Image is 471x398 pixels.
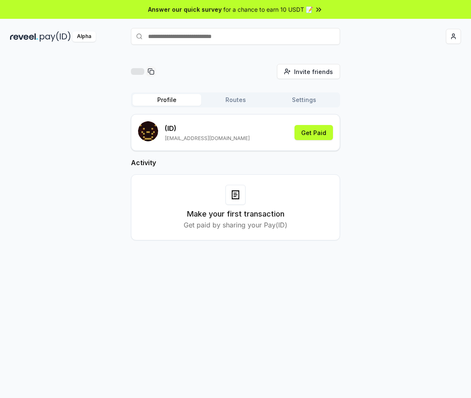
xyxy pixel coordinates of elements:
button: Invite friends [277,64,340,79]
button: Profile [133,94,201,106]
button: Routes [201,94,270,106]
div: Alpha [72,31,96,42]
h2: Activity [131,158,340,168]
span: for a chance to earn 10 USDT 📝 [223,5,313,14]
p: [EMAIL_ADDRESS][DOMAIN_NAME] [165,135,250,142]
img: reveel_dark [10,31,38,42]
span: Answer our quick survey [148,5,222,14]
span: Invite friends [294,67,333,76]
p: Get paid by sharing your Pay(ID) [184,220,287,230]
button: Settings [270,94,338,106]
button: Get Paid [294,125,333,140]
img: pay_id [40,31,71,42]
h3: Make your first transaction [187,208,284,220]
p: (ID) [165,123,250,133]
